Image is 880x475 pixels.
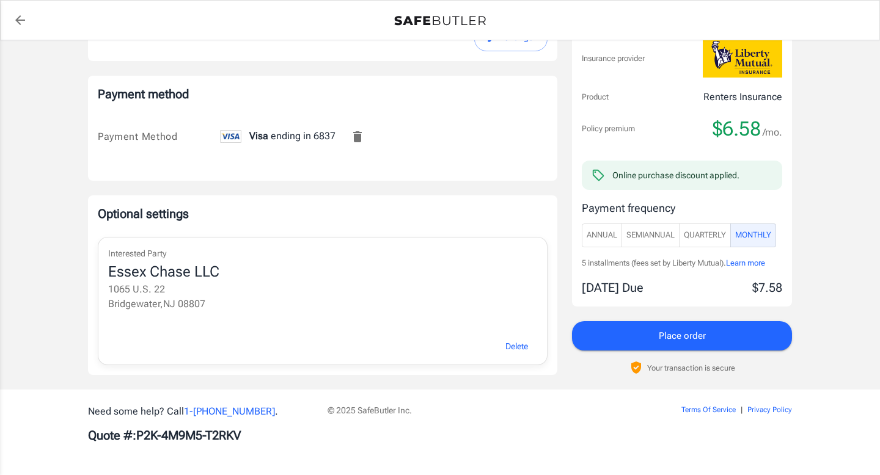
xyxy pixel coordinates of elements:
[582,199,782,216] p: Payment frequency
[582,52,645,64] p: Insurance provider
[752,278,782,297] p: $7.58
[98,129,220,144] div: Payment Method
[328,404,612,416] p: © 2025 SafeButler Inc.
[108,247,537,260] p: Interested Party
[747,405,792,414] a: Privacy Policy
[582,223,622,247] button: Annual
[572,321,792,350] button: Place order
[582,258,726,267] span: 5 installments (fees set by Liberty Mutual).
[612,169,739,181] div: Online purchase discount applied.
[684,228,726,242] span: Quarterly
[184,405,275,417] a: 1-[PHONE_NUMBER]
[108,263,537,282] div: Essex Chase LLC
[735,228,771,242] span: Monthly
[703,39,782,78] img: Liberty Mutual
[98,205,548,222] p: Optional settings
[249,130,268,142] span: Visa
[647,361,735,373] p: Your transaction is secure
[582,123,635,135] p: Policy premium
[505,339,528,354] span: Delete
[730,223,776,247] button: Monthly
[8,8,32,32] a: back to quotes
[582,91,609,103] p: Product
[108,282,537,297] p: 1065 U.S. 22
[88,404,313,419] p: Need some help? Call .
[626,228,675,242] span: SemiAnnual
[763,123,782,140] span: /mo.
[491,333,542,360] button: Delete
[679,223,731,247] button: Quarterly
[587,228,617,242] span: Annual
[220,130,241,143] img: visa
[621,223,680,247] button: SemiAnnual
[220,130,335,142] span: ending in 6837
[582,278,643,297] p: [DATE] Due
[713,116,761,140] span: $6.58
[681,405,736,414] a: Terms Of Service
[726,258,765,267] span: Learn more
[703,89,782,104] p: Renters Insurance
[343,122,372,151] button: Remove this card
[108,297,537,311] p: Bridgewater , NJ 08807
[88,428,241,443] b: Quote #: P2K-4M9M5-T2RKV
[98,85,548,103] p: Payment method
[741,405,743,414] span: |
[394,16,486,26] img: Back to quotes
[659,328,706,344] span: Place order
